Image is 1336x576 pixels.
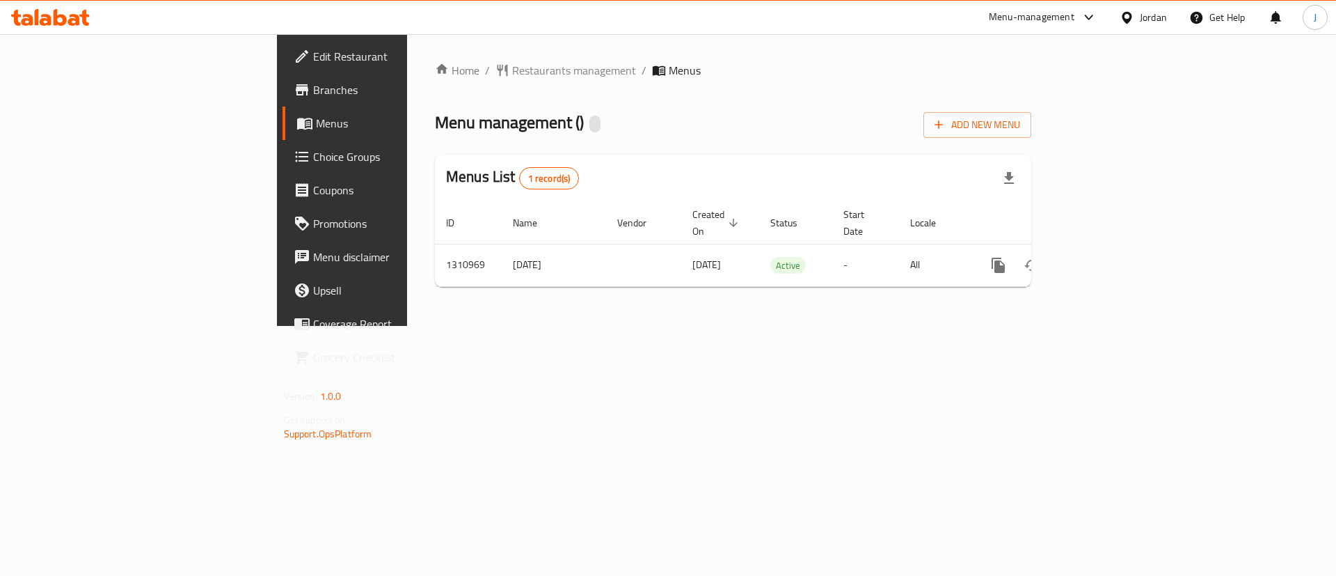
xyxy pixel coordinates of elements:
[313,282,489,299] span: Upsell
[502,244,606,286] td: [DATE]
[692,206,742,240] span: Created On
[923,112,1031,138] button: Add New Menu
[992,162,1026,195] div: Export file
[617,215,665,231] span: Vendor
[832,244,899,286] td: -
[513,215,555,231] span: Name
[313,249,489,265] span: Menu disclaimer
[313,316,489,332] span: Coverage Report
[495,62,636,79] a: Restaurants management
[283,240,500,274] a: Menu disclaimer
[1015,249,1049,282] button: Change Status
[284,387,318,405] span: Version:
[283,140,500,173] a: Choice Groups
[971,202,1127,244] th: Actions
[435,107,584,138] span: Menu management ( )
[435,62,1031,79] nav: breadcrumb
[519,167,580,189] div: Total records count
[669,62,701,79] span: Menus
[283,107,500,140] a: Menus
[1314,10,1317,25] span: J
[520,172,579,185] span: 1 record(s)
[770,258,806,274] span: Active
[313,349,489,366] span: Grocery Checklist
[899,244,971,286] td: All
[313,81,489,98] span: Branches
[313,215,489,232] span: Promotions
[770,215,816,231] span: Status
[910,215,954,231] span: Locale
[642,62,646,79] li: /
[313,148,489,165] span: Choice Groups
[446,166,579,189] h2: Menus List
[283,341,500,374] a: Grocery Checklist
[989,9,1074,26] div: Menu-management
[446,215,472,231] span: ID
[316,115,489,132] span: Menus
[512,62,636,79] span: Restaurants management
[283,40,500,73] a: Edit Restaurant
[313,182,489,199] span: Coupons
[843,206,882,240] span: Start Date
[935,116,1020,134] span: Add New Menu
[283,274,500,307] a: Upsell
[283,73,500,107] a: Branches
[283,173,500,207] a: Coupons
[284,411,348,429] span: Get support on:
[320,387,342,405] span: 1.0.0
[1140,10,1167,25] div: Jordan
[435,202,1127,287] table: enhanced table
[982,249,1015,282] button: more
[313,48,489,65] span: Edit Restaurant
[692,256,721,274] span: [DATE]
[283,207,500,240] a: Promotions
[284,425,372,443] a: Support.OpsPlatform
[283,307,500,341] a: Coverage Report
